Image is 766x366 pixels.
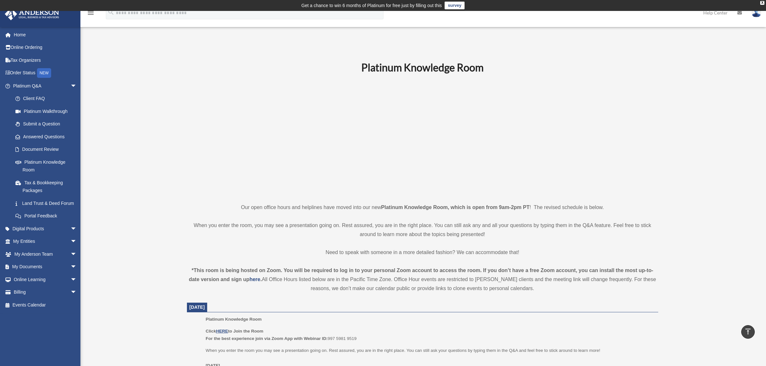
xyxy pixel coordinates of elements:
[9,118,87,131] a: Submit a Question
[187,203,658,212] p: Our open office hours and helplines have moved into our new ! The revised schedule is below.
[70,79,83,93] span: arrow_drop_down
[5,261,87,273] a: My Documentsarrow_drop_down
[9,176,87,197] a: Tax & Bookkeeping Packages
[206,317,262,322] span: Platinum Knowledge Room
[5,235,87,248] a: My Entitiesarrow_drop_down
[9,210,87,223] a: Portal Feedback
[187,266,658,293] div: All Office Hours listed below are in the Pacific Time Zone. Office Hour events are restricted to ...
[206,336,328,341] b: For the best experience join via Zoom App with Webinar ID:
[741,325,755,339] a: vertical_align_top
[744,328,752,335] i: vertical_align_top
[216,329,228,334] a: HERE
[70,222,83,235] span: arrow_drop_down
[5,54,87,67] a: Tax Organizers
[9,130,87,143] a: Answered Questions
[187,221,658,239] p: When you enter the room, you may see a presentation going on. Rest assured, you are in the right ...
[301,2,442,9] div: Get a chance to win 6 months of Platinum for free just by filling out this
[445,2,465,9] a: survey
[87,11,95,17] a: menu
[189,268,653,282] strong: *This room is being hosted on Zoom. You will be required to log in to your personal Zoom account ...
[70,261,83,274] span: arrow_drop_down
[206,329,263,334] b: Click to Join the Room
[70,248,83,261] span: arrow_drop_down
[5,67,87,80] a: Order StatusNEW
[70,235,83,248] span: arrow_drop_down
[9,156,83,176] a: Platinum Knowledge Room
[37,68,51,78] div: NEW
[70,273,83,286] span: arrow_drop_down
[87,9,95,17] i: menu
[326,82,519,191] iframe: 231110_Toby_KnowledgeRoom
[752,8,761,17] img: User Pic
[9,105,87,118] a: Platinum Walkthrough
[9,143,87,156] a: Document Review
[9,92,87,105] a: Client FAQ
[5,41,87,54] a: Online Ordering
[9,197,87,210] a: Land Trust & Deed Forum
[361,61,484,74] b: Platinum Knowledge Room
[5,79,87,92] a: Platinum Q&Aarrow_drop_down
[5,286,87,299] a: Billingarrow_drop_down
[206,327,653,343] p: 997 5981 9519
[107,9,115,16] i: search
[760,1,764,5] div: close
[260,277,262,282] strong: .
[5,273,87,286] a: Online Learningarrow_drop_down
[3,8,61,20] img: Anderson Advisors Platinum Portal
[70,286,83,299] span: arrow_drop_down
[249,277,260,282] a: here
[5,28,87,41] a: Home
[381,205,530,210] strong: Platinum Knowledge Room, which is open from 9am-2pm PT
[187,248,658,257] p: Need to speak with someone in a more detailed fashion? We can accommodate that!
[189,305,205,310] span: [DATE]
[5,222,87,235] a: Digital Productsarrow_drop_down
[5,248,87,261] a: My Anderson Teamarrow_drop_down
[5,298,87,311] a: Events Calendar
